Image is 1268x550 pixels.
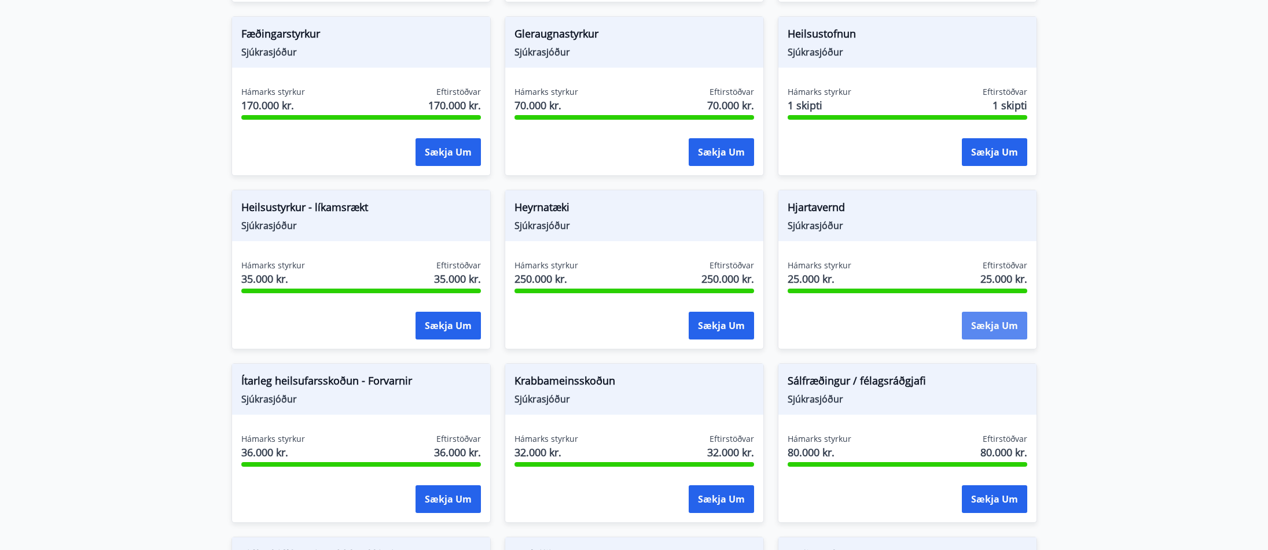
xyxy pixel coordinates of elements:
[514,200,754,219] span: Heyrnatæki
[962,312,1027,339] button: Sækja um
[788,86,851,98] span: Hámarks styrkur
[788,260,851,271] span: Hámarks styrkur
[514,445,578,460] span: 32.000 kr.
[788,98,851,113] span: 1 skipti
[514,373,754,393] span: Krabbameinsskoðun
[241,200,481,219] span: Heilsustyrkur - líkamsrækt
[416,138,481,166] button: Sækja um
[434,445,481,460] span: 36.000 kr.
[689,485,754,513] button: Sækja um
[710,260,754,271] span: Eftirstöðvar
[689,138,754,166] button: Sækja um
[983,433,1027,445] span: Eftirstöðvar
[788,445,851,460] span: 80.000 kr.
[241,260,305,271] span: Hámarks styrkur
[710,433,754,445] span: Eftirstöðvar
[788,271,851,286] span: 25.000 kr.
[514,86,578,98] span: Hámarks styrkur
[788,26,1027,46] span: Heilsustofnun
[689,312,754,339] button: Sækja um
[241,271,305,286] span: 35.000 kr.
[788,219,1027,232] span: Sjúkrasjóður
[514,26,754,46] span: Gleraugnastyrkur
[241,445,305,460] span: 36.000 kr.
[788,393,1027,405] span: Sjúkrasjóður
[514,98,578,113] span: 70.000 kr.
[436,433,481,445] span: Eftirstöðvar
[434,271,481,286] span: 35.000 kr.
[241,98,305,113] span: 170.000 kr.
[980,271,1027,286] span: 25.000 kr.
[788,200,1027,219] span: Hjartavernd
[241,373,481,393] span: Ítarleg heilsufarsskoðun - Forvarnir
[428,98,481,113] span: 170.000 kr.
[993,98,1027,113] span: 1 skipti
[788,373,1027,393] span: Sálfræðingur / félagsráðgjafi
[514,271,578,286] span: 250.000 kr.
[416,485,481,513] button: Sækja um
[514,46,754,58] span: Sjúkrasjóður
[788,433,851,445] span: Hámarks styrkur
[241,219,481,232] span: Sjúkrasjóður
[707,445,754,460] span: 32.000 kr.
[241,46,481,58] span: Sjúkrasjóður
[514,219,754,232] span: Sjúkrasjóður
[962,138,1027,166] button: Sækja um
[707,98,754,113] span: 70.000 kr.
[983,260,1027,271] span: Eftirstöðvar
[788,46,1027,58] span: Sjúkrasjóður
[980,445,1027,460] span: 80.000 kr.
[241,26,481,46] span: Fæðingarstyrkur
[710,86,754,98] span: Eftirstöðvar
[701,271,754,286] span: 250.000 kr.
[436,86,481,98] span: Eftirstöðvar
[962,485,1027,513] button: Sækja um
[983,86,1027,98] span: Eftirstöðvar
[241,86,305,98] span: Hámarks styrkur
[241,393,481,405] span: Sjúkrasjóður
[514,260,578,271] span: Hámarks styrkur
[514,393,754,405] span: Sjúkrasjóður
[436,260,481,271] span: Eftirstöðvar
[514,433,578,445] span: Hámarks styrkur
[416,312,481,339] button: Sækja um
[241,433,305,445] span: Hámarks styrkur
